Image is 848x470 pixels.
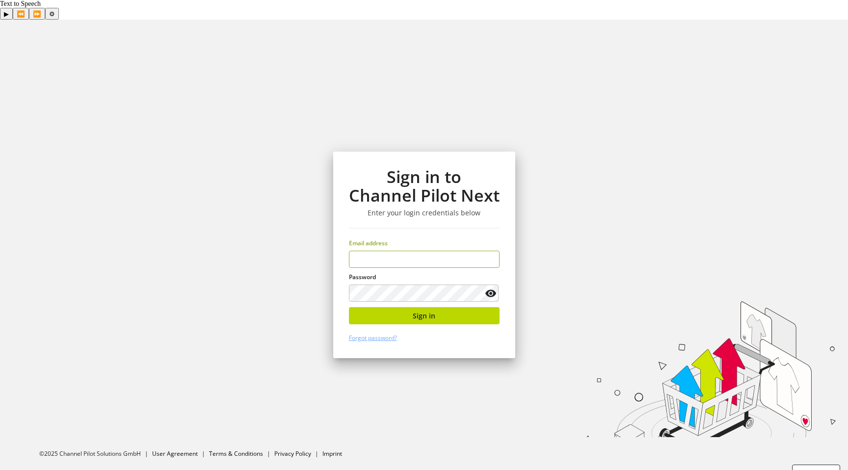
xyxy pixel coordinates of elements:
[39,449,152,458] li: ©2025 Channel Pilot Solutions GmbH
[209,449,263,458] a: Terms & Conditions
[13,8,29,20] button: Previous
[349,167,500,205] h1: Sign in to Channel Pilot Next
[413,311,435,321] span: Sign in
[349,334,397,342] a: Forgot password?
[45,8,59,20] button: Settings
[29,8,45,20] button: Forward
[274,449,311,458] a: Privacy Policy
[482,253,494,265] keeper-lock: Open Keeper Popup
[349,239,388,247] span: Email address
[349,273,376,281] span: Password
[470,287,481,299] keeper-lock: Open Keeper Popup
[322,449,342,458] a: Imprint
[349,307,500,324] button: Sign in
[152,449,198,458] a: User Agreement
[349,209,500,217] h3: Enter your login credentials below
